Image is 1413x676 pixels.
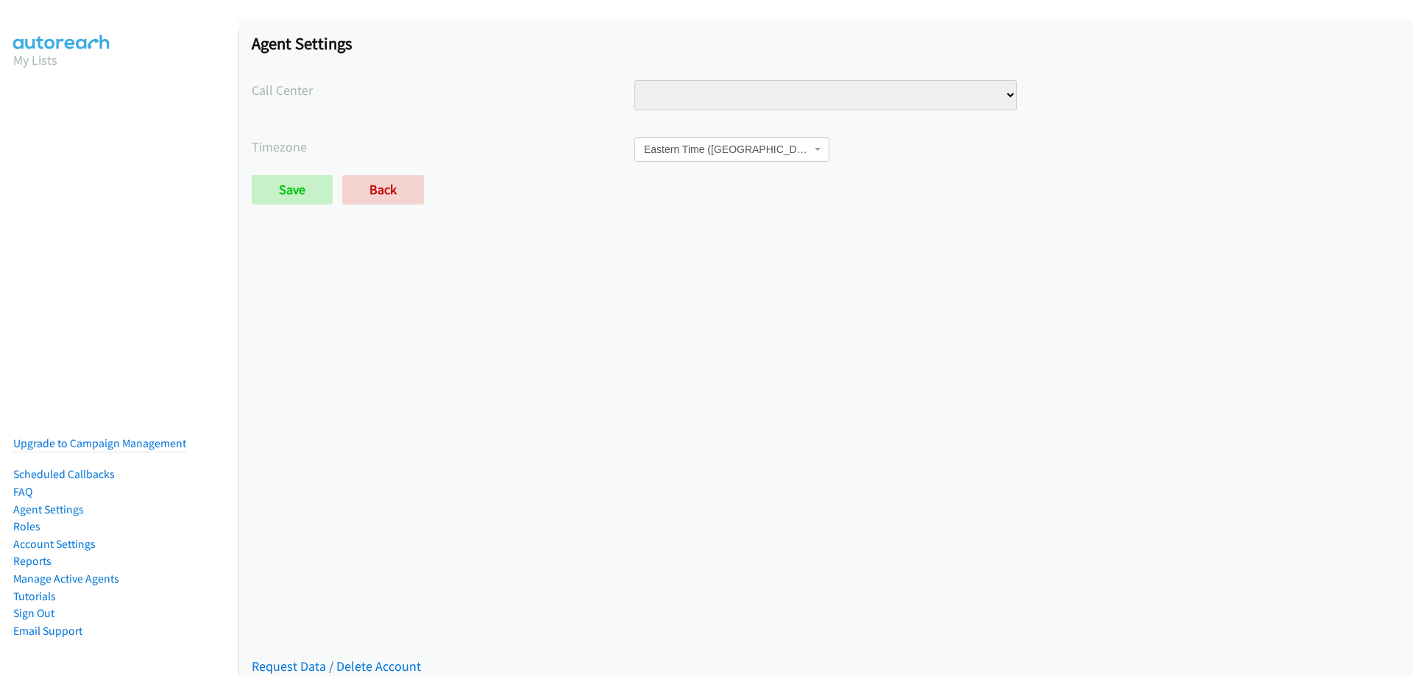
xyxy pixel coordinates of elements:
a: Reports [13,554,52,568]
a: Roles [13,519,40,533]
a: Account Settings [13,537,96,551]
a: Manage Active Agents [13,572,119,586]
a: Upgrade to Campaign Management [13,436,186,450]
a: My Lists [13,51,57,68]
span: Eastern Time (US & Canada) [644,142,811,157]
label: Call Center [252,80,634,100]
a: Back [342,175,424,204]
a: Request Data / Delete Account [252,658,421,675]
a: Sign Out [13,606,54,620]
span: Eastern Time (US & Canada) [634,137,829,162]
a: Tutorials [13,589,56,603]
input: Save [252,175,333,204]
a: FAQ [13,485,32,499]
a: Agent Settings [13,502,84,516]
a: Scheduled Callbacks [13,467,115,481]
a: Email Support [13,624,82,638]
h1: Agent Settings [252,33,1400,54]
label: Timezone [252,137,634,157]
